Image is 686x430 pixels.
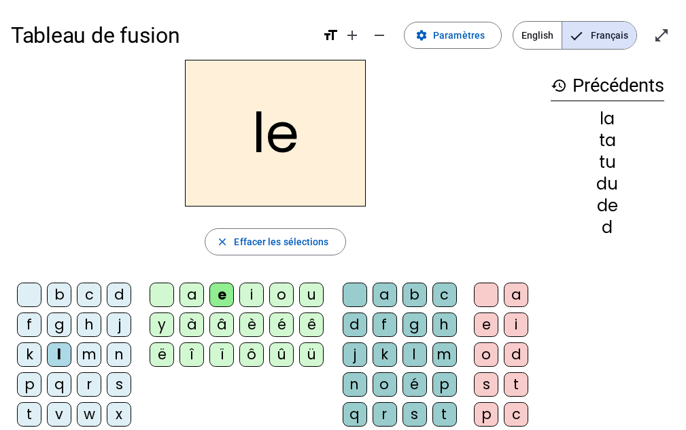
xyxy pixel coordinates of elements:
div: s [474,372,498,397]
div: â [209,312,234,337]
div: la [551,111,664,127]
h1: Tableau de fusion [11,14,311,57]
div: m [77,342,101,367]
div: b [47,283,71,307]
div: é [402,372,427,397]
div: i [239,283,264,307]
div: du [551,176,664,192]
div: ï [209,342,234,367]
div: l [47,342,71,367]
div: r [77,372,101,397]
div: c [77,283,101,307]
button: Paramètres [404,22,502,49]
mat-button-toggle-group: Language selection [513,21,637,50]
div: ë [150,342,174,367]
div: s [402,402,427,427]
mat-icon: settings [415,29,428,41]
div: q [47,372,71,397]
div: c [432,283,457,307]
h3: Précédents [551,71,664,101]
div: d [504,342,528,367]
div: n [343,372,367,397]
div: t [17,402,41,427]
div: x [107,402,131,427]
mat-icon: remove [371,27,388,43]
button: Effacer les sélections [205,228,345,255]
div: de [551,198,664,214]
div: p [474,402,498,427]
div: g [402,312,427,337]
div: ta [551,132,664,149]
div: j [343,342,367,367]
div: à [179,312,204,337]
div: d [551,219,664,236]
div: ô [239,342,264,367]
div: v [47,402,71,427]
div: h [77,312,101,337]
div: d [107,283,131,307]
div: c [504,402,528,427]
h2: le [185,60,366,207]
div: f [373,312,397,337]
button: Augmenter la taille de la police [339,22,366,49]
mat-icon: open_in_full [653,27,670,43]
div: j [107,312,131,337]
div: m [432,342,457,367]
div: ü [299,342,324,367]
div: a [504,283,528,307]
div: y [150,312,174,337]
div: w [77,402,101,427]
div: n [107,342,131,367]
div: t [432,402,457,427]
div: o [474,342,498,367]
span: Effacer les sélections [234,234,328,250]
div: e [209,283,234,307]
mat-icon: close [216,236,228,248]
div: q [343,402,367,427]
div: k [17,342,41,367]
div: o [269,283,294,307]
span: Français [562,22,636,49]
div: g [47,312,71,337]
div: d [343,312,367,337]
div: è [239,312,264,337]
div: a [179,283,204,307]
div: e [474,312,498,337]
div: i [504,312,528,337]
div: h [432,312,457,337]
div: û [269,342,294,367]
div: ê [299,312,324,337]
div: u [299,283,324,307]
div: p [432,372,457,397]
button: Diminuer la taille de la police [366,22,393,49]
div: o [373,372,397,397]
div: tu [551,154,664,171]
mat-icon: add [344,27,360,43]
div: k [373,342,397,367]
div: l [402,342,427,367]
span: Paramètres [433,27,485,43]
div: é [269,312,294,337]
mat-icon: format_size [322,27,339,43]
div: a [373,283,397,307]
div: r [373,402,397,427]
div: î [179,342,204,367]
span: English [513,22,562,49]
div: s [107,372,131,397]
mat-icon: history [551,77,567,94]
button: Entrer en plein écran [648,22,675,49]
div: f [17,312,41,337]
div: t [504,372,528,397]
div: b [402,283,427,307]
div: p [17,372,41,397]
